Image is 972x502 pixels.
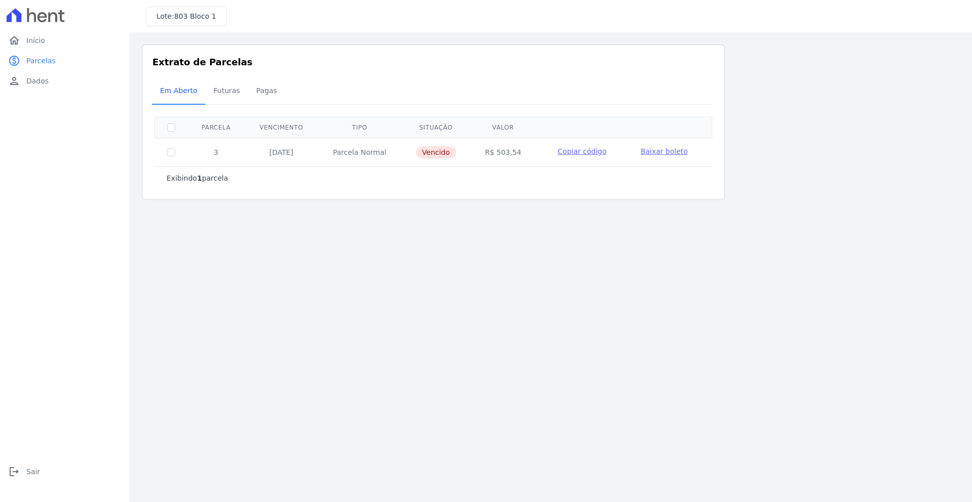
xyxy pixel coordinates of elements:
[250,80,283,101] span: Pagas
[8,75,20,87] i: person
[318,138,401,166] td: Parcela Normal
[208,80,246,101] span: Futuras
[558,147,606,155] span: Copiar código
[26,56,56,66] span: Parcelas
[640,147,687,155] span: Baixar boleto
[206,78,248,105] a: Futuras
[152,55,714,69] h3: Extrato de Parcelas
[548,146,616,156] button: Copiar código
[187,117,245,138] th: Parcela
[152,78,206,105] a: Em Aberto
[4,71,126,91] a: personDados
[26,467,40,477] span: Sair
[26,35,45,46] span: Início
[167,173,228,183] p: Exibindo parcela
[245,138,318,166] td: [DATE]
[640,146,687,156] a: Baixar boleto
[4,51,126,71] a: paidParcelas
[416,146,456,158] span: Vencido
[26,76,49,86] span: Dados
[8,55,20,67] i: paid
[8,466,20,478] i: logout
[187,138,245,166] td: 3
[154,80,204,101] span: Em Aberto
[174,12,216,20] span: 803 Bloco 1
[401,117,470,138] th: Situação
[156,11,216,22] h3: Lote:
[470,138,536,166] td: R$ 503,54
[318,117,401,138] th: Tipo
[245,117,318,138] th: Vencimento
[4,30,126,51] a: homeInício
[470,117,536,138] th: Valor
[8,34,20,47] i: home
[4,462,126,482] a: logoutSair
[248,78,285,105] a: Pagas
[197,174,202,182] b: 1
